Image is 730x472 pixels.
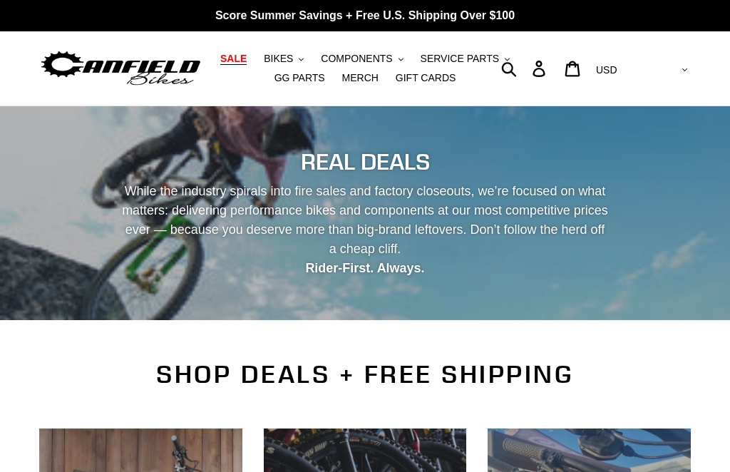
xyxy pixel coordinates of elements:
span: SALE [220,53,247,65]
p: While the industry spirals into fire sales and factory closeouts, we’re focused on what matters: ... [120,182,610,278]
span: SERVICE PARTS [421,53,499,65]
a: GIFT CARDS [389,68,463,88]
a: GG PARTS [267,68,332,88]
button: COMPONENTS [314,49,410,68]
span: BIKES [264,53,293,65]
h2: SHOP DEALS + FREE SHIPPING [39,359,691,389]
span: GIFT CARDS [396,72,456,84]
span: COMPONENTS [321,53,392,65]
button: SERVICE PARTS [413,49,517,68]
a: MERCH [335,68,386,88]
a: SALE [213,49,254,68]
strong: Rider-First. Always. [305,261,424,275]
span: GG PARTS [274,72,325,84]
h2: REAL DEALS [39,148,691,175]
button: BIKES [257,49,311,68]
img: Canfield Bikes [39,48,202,88]
span: MERCH [342,72,379,84]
